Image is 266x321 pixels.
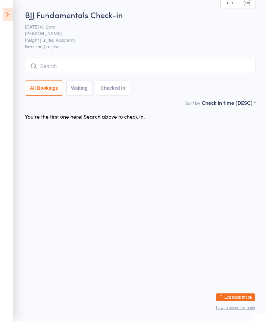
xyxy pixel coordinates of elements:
[216,306,255,310] button: how to secure with pin
[25,23,246,30] span: [DATE] 6:15pm
[25,113,145,120] div: You're the first one here! Search above to check in.
[216,293,255,301] button: Exit kiosk mode
[185,100,200,106] label: Sort by
[202,99,256,106] div: Check in time (DESC)
[25,43,256,50] span: Brazilian Jiu-Jitsu
[25,80,63,96] button: All Bookings
[25,36,246,43] span: Insight Jiu Jitsu Academy
[25,9,256,20] h2: BJJ Fundamentals Check-in
[66,80,93,96] button: Waiting
[25,59,256,74] input: Search
[96,80,130,96] button: Checked in
[25,30,246,36] span: [PERSON_NAME]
